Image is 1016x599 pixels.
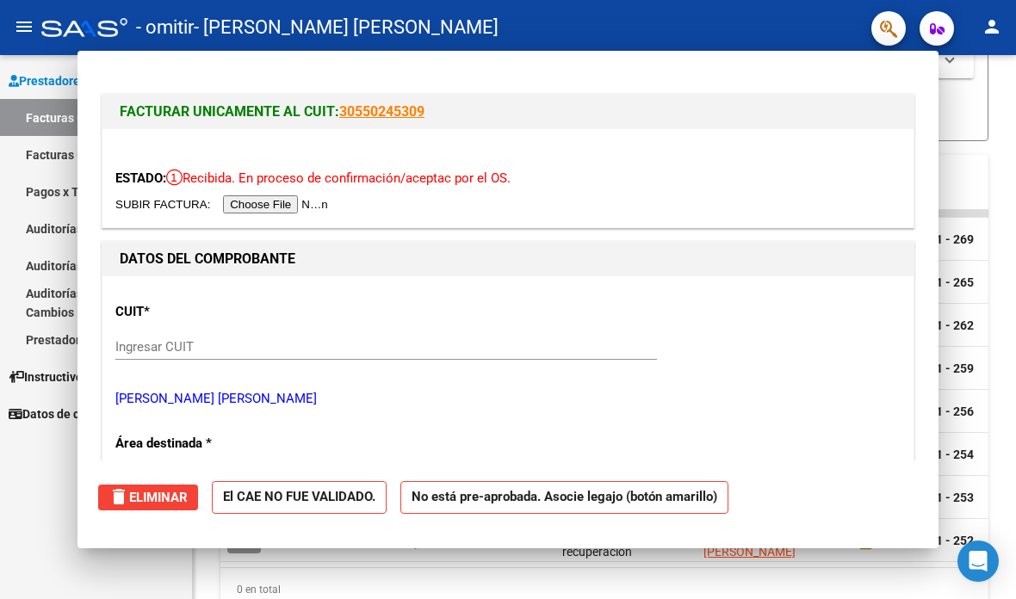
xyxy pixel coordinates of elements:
[183,170,511,186] font: Recibida. En proceso de confirmación/aceptac por el OS.
[982,16,1002,37] mat-icon: person
[24,370,89,384] font: Instructivos
[136,16,194,38] font: - omitir
[98,485,198,510] button: Eliminar
[115,391,317,406] font: [PERSON_NAME] [PERSON_NAME]
[120,103,339,120] span: FACTURAR UNICAMENTE AL CUIT:
[26,333,145,347] font: Prestadores - Listado
[237,584,281,596] font: 0 en total
[26,185,149,199] font: Pagos x Transferencia
[194,16,499,38] font: - [PERSON_NAME] [PERSON_NAME]
[19,74,165,88] font: Prestadores / Proveedores
[115,304,144,319] font: CUIT
[26,111,163,125] font: Facturas - Listado/Carga
[115,435,212,451] font: Área destinada *
[14,16,34,37] mat-icon: menu
[212,481,387,515] strong: El CAE NO FUE VALIDADO.
[108,486,129,507] mat-icon: delete
[339,103,424,120] a: 30550245309
[400,481,728,515] strong: No está pre-aprobada. Asocie legajo (botón amarillo)
[26,287,135,319] font: Auditorías - Área de Cambios
[26,148,170,162] font: Facturas - Documentación
[957,540,999,582] div: Abrir Intercom Messenger
[108,490,188,505] span: Eliminar
[22,407,121,421] font: Datos de contacto
[26,222,134,236] font: Auditorías - Listado
[26,259,164,273] font: Auditorías - Comentarios
[120,250,295,267] font: DATOS DEL COMPROBANTE
[115,170,166,186] font: ESTADO:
